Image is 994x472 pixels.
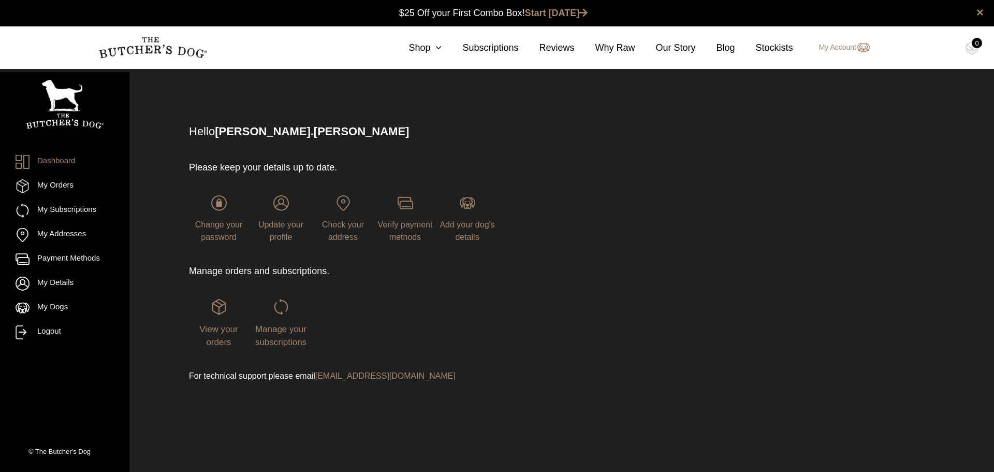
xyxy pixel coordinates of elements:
[976,6,984,19] a: close
[696,41,735,55] a: Blog
[273,195,289,211] img: login-TBD_Profile.png
[273,299,289,314] img: login-TBD_Subscriptions.png
[16,252,114,266] a: Payment Methods
[255,324,306,348] span: Manage your subscriptions
[189,161,625,175] p: Please keep your details up to date.
[189,299,248,347] a: View your orders
[189,195,248,241] a: Change your password
[16,204,114,218] a: My Subscriptions
[16,301,114,315] a: My Dogs
[195,220,243,241] span: Change your password
[635,41,696,55] a: Our Story
[735,41,793,55] a: Stockists
[16,277,114,291] a: My Details
[437,195,497,241] a: Add your dog's details
[189,264,625,278] p: Manage orders and subscriptions.
[251,195,311,241] a: Update your profile
[335,195,351,211] img: login-TBD_Address.png
[966,41,978,55] img: TBD_Cart-Empty.png
[972,38,982,48] div: 0
[211,195,227,211] img: login-TBD_Password.png
[375,195,435,241] a: Verify payment methods
[16,155,114,169] a: Dashboard
[189,123,868,140] p: Hello
[26,80,104,129] img: TBD_Portrait_Logo_White.png
[398,195,413,211] img: login-TBD_Payments.png
[315,371,456,380] a: [EMAIL_ADDRESS][DOMAIN_NAME]
[378,220,433,241] span: Verify payment methods
[16,179,114,193] a: My Orders
[525,8,588,18] a: Start [DATE]
[189,370,625,382] p: For technical support please email
[211,299,227,314] img: login-TBD_Orders.png
[322,220,364,241] span: Check your address
[215,125,409,138] strong: [PERSON_NAME].[PERSON_NAME]
[460,195,475,211] img: login-TBD_Dog.png
[251,299,311,347] a: Manage your subscriptions
[258,220,303,241] span: Update your profile
[16,228,114,242] a: My Addresses
[809,41,870,54] a: My Account
[518,41,574,55] a: Reviews
[313,195,373,241] a: Check your address
[442,41,518,55] a: Subscriptions
[388,41,442,55] a: Shop
[16,325,114,339] a: Logout
[575,41,635,55] a: Why Raw
[440,220,494,241] span: Add your dog's details
[199,324,238,348] span: View your orders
